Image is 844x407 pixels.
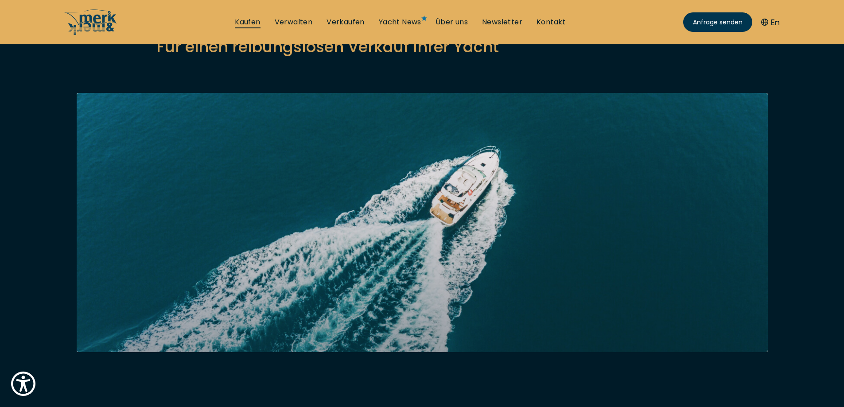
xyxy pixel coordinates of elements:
[275,17,313,27] a: Verwalten
[235,17,260,27] a: Kaufen
[77,93,768,352] img: Merk&Merk
[436,17,468,27] a: Über uns
[683,12,752,32] a: Anfrage senden
[327,17,365,27] a: Verkaufen
[156,36,688,58] h2: Für einen reibungslosen Verkauf Ihrer Yacht
[693,18,743,27] span: Anfrage senden
[482,17,522,27] a: Newsletter
[537,17,566,27] a: Kontakt
[761,16,780,28] button: En
[9,369,38,398] button: Show Accessibility Preferences
[379,17,421,27] a: Yacht News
